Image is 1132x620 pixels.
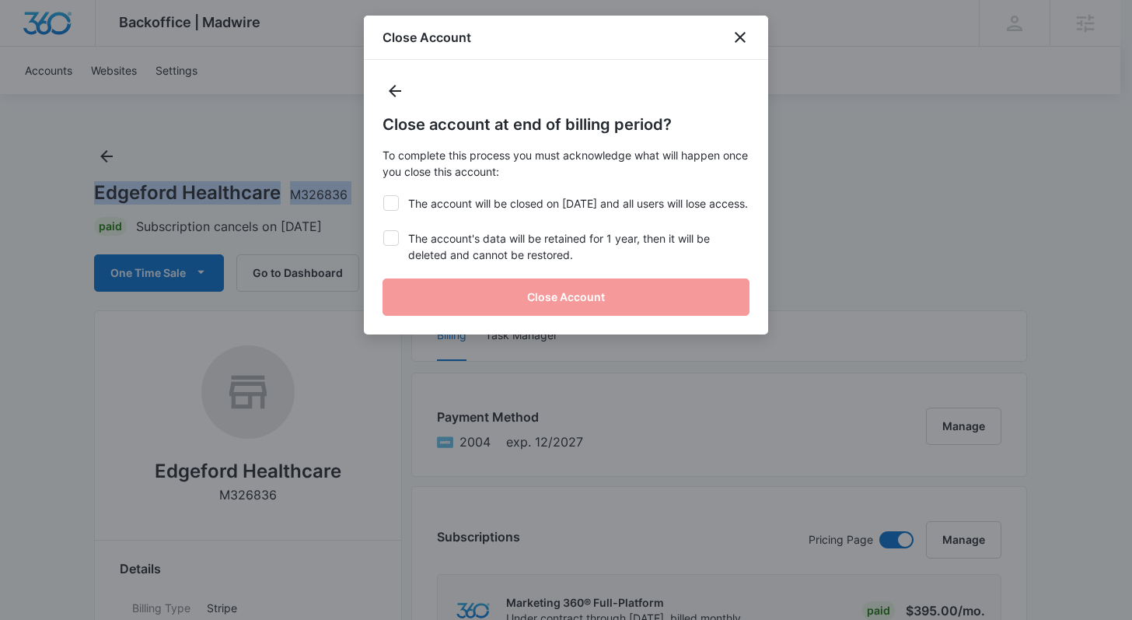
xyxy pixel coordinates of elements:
button: Back [383,79,407,103]
label: The account's data will be retained for 1 year, then it will be deleted and cannot be restored. [383,230,749,263]
p: To complete this process you must acknowledge what will happen once you close this account: [383,147,749,180]
h5: Close account at end of billing period? [383,113,749,136]
label: The account will be closed on [DATE] and all users will lose access. [383,195,749,212]
button: close [731,28,749,47]
h1: Close Account [383,28,471,47]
